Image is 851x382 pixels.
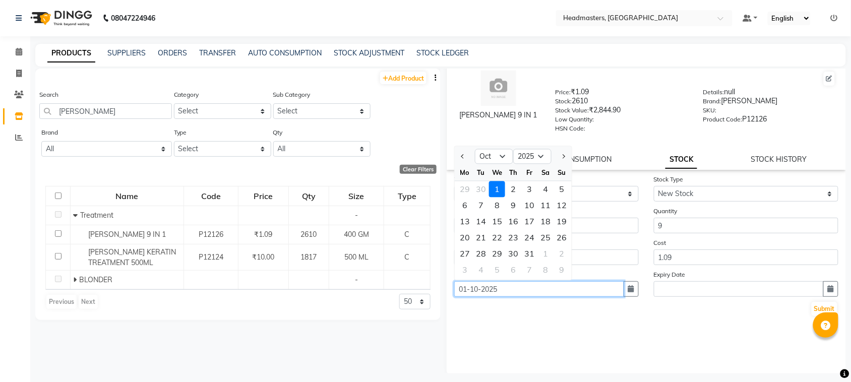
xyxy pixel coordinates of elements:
[334,48,404,57] a: STOCK ADJUSTMENT
[554,181,570,198] div: Sunday, October 5, 2025
[513,149,552,164] select: Select year
[457,198,473,214] div: Monday, October 6, 2025
[88,230,166,239] span: [PERSON_NAME] 9 IN 1
[537,246,554,262] div: 1
[537,214,554,230] div: 18
[505,262,521,278] div: Thursday, November 6, 2025
[505,262,521,278] div: 6
[521,198,537,214] div: Friday, October 10, 2025
[665,151,697,169] a: STOCK
[521,214,537,230] div: Friday, October 17, 2025
[560,155,612,164] a: CONSUMPTION
[556,105,688,119] div: ₹2,844.90
[174,128,187,137] label: Type
[537,198,554,214] div: Saturday, October 11, 2025
[505,246,521,262] div: 30
[537,230,554,246] div: Saturday, October 25, 2025
[505,165,521,181] div: Th
[355,275,358,284] span: -
[654,175,684,184] label: Stock Type
[385,187,430,205] div: Type
[344,252,369,262] span: 500 ML
[252,252,274,262] span: ₹10.00
[703,106,717,115] label: SKU:
[39,103,172,119] input: Search by product name or code
[355,211,358,220] span: -
[111,4,155,32] b: 08047224946
[537,230,554,246] div: 25
[489,262,505,278] div: Wednesday, November 5, 2025
[537,181,554,198] div: Saturday, October 4, 2025
[505,214,521,230] div: Thursday, October 16, 2025
[344,230,369,239] span: 400 GM
[473,198,489,214] div: Tuesday, October 7, 2025
[537,214,554,230] div: Saturday, October 18, 2025
[457,262,473,278] div: 3
[554,198,570,214] div: 12
[473,198,489,214] div: 7
[521,181,537,198] div: 3
[521,230,537,246] div: Friday, October 24, 2025
[457,262,473,278] div: Monday, November 3, 2025
[300,230,317,239] span: 2610
[505,181,521,198] div: 2
[80,211,113,220] span: Treatment
[554,246,570,262] div: 2
[489,246,505,262] div: 29
[521,246,537,262] div: Friday, October 31, 2025
[473,181,489,198] div: Tuesday, September 30, 2025
[521,262,537,278] div: 7
[289,187,328,205] div: Qty
[505,214,521,230] div: 16
[505,230,521,246] div: Thursday, October 23, 2025
[457,110,540,120] div: [PERSON_NAME] 9 IN 1
[556,115,594,124] label: Low Quantity:
[199,230,223,239] span: P12126
[489,165,505,181] div: We
[158,48,187,57] a: ORDERS
[330,187,384,205] div: Size
[559,149,568,165] button: Next month
[416,48,469,57] a: STOCK LEDGER
[521,198,537,214] div: 10
[505,198,521,214] div: 9
[481,71,516,106] img: avatar
[473,181,489,198] div: 30
[73,211,80,220] span: Collapse Row
[248,48,322,57] a: AUTO CONSUMPTION
[300,252,317,262] span: 1817
[556,106,589,115] label: Stock Value:
[554,262,570,278] div: 9
[554,246,570,262] div: Sunday, November 2, 2025
[537,262,554,278] div: Saturday, November 8, 2025
[554,230,570,246] div: 26
[489,262,505,278] div: 5
[273,128,283,137] label: Qty
[73,275,79,284] span: Expand Row
[554,214,570,230] div: Sunday, October 19, 2025
[47,44,95,62] a: PRODUCTS
[521,165,537,181] div: Fr
[537,165,554,181] div: Sa
[521,230,537,246] div: 24
[489,198,505,214] div: Wednesday, October 8, 2025
[489,181,505,198] div: Wednesday, October 1, 2025
[554,165,570,181] div: Su
[556,97,572,106] label: Stock:
[457,230,473,246] div: 20
[537,198,554,214] div: 11
[489,230,505,246] div: Wednesday, October 22, 2025
[88,247,176,267] span: [PERSON_NAME] KERATIN TREATMENT 500ML
[39,90,58,99] label: Search
[654,238,666,247] label: Cost
[556,88,571,97] label: Price:
[521,214,537,230] div: 17
[457,246,473,262] div: 27
[405,230,410,239] span: C
[556,87,688,101] div: ₹1.09
[505,181,521,198] div: Thursday, October 2, 2025
[473,230,489,246] div: Tuesday, October 21, 2025
[473,246,489,262] div: Tuesday, October 28, 2025
[473,165,489,181] div: Tu
[654,207,678,216] label: Quantity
